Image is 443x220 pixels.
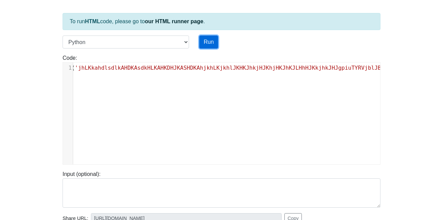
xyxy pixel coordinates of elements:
[199,36,218,49] button: Run
[57,54,386,165] div: Code:
[55,65,414,71] span: ( )
[57,170,386,208] div: Input (optional):
[63,13,380,30] div: To run code, please go to .
[145,18,203,24] a: our HTML runner page
[63,64,73,72] div: 1
[75,65,411,71] span: 'jhLKkahdlsdlkAHDKAsdkHLKAHKDHJKASHDKAhjkhLKjkhlJKHKJhkjHJKhjHKJhKJLHhHJKkjhkJHJgpiuTYRVjblJBVcfY...
[85,18,100,24] strong: HTML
